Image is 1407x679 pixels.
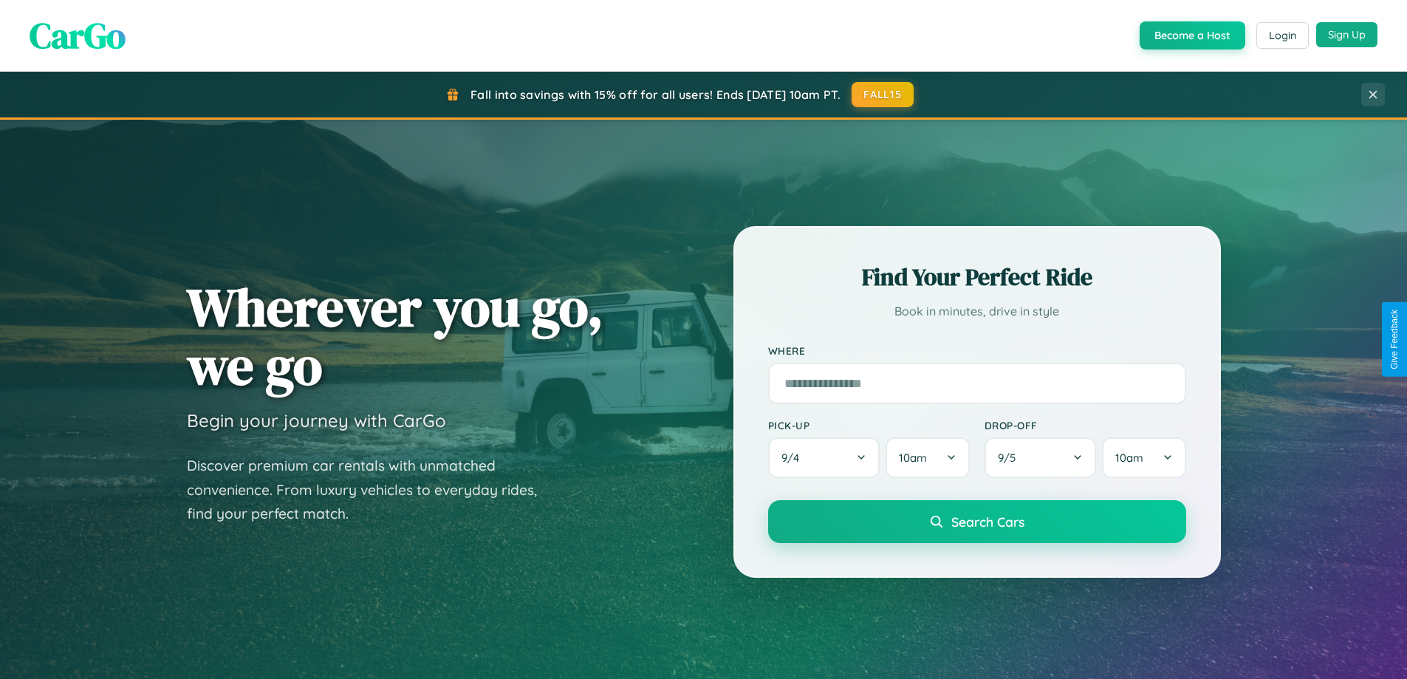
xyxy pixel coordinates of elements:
button: 10am [1102,437,1185,478]
label: Where [768,344,1186,357]
button: Login [1256,22,1309,49]
h3: Begin your journey with CarGo [187,409,446,431]
button: 9/5 [985,437,1097,478]
label: Drop-off [985,419,1186,431]
p: Book in minutes, drive in style [768,301,1186,322]
p: Discover premium car rentals with unmatched convenience. From luxury vehicles to everyday rides, ... [187,454,556,526]
h2: Find Your Perfect Ride [768,261,1186,293]
label: Pick-up [768,419,970,431]
button: Become a Host [1140,21,1245,50]
span: Fall into savings with 15% off for all users! Ends [DATE] 10am PT. [470,87,841,102]
span: Search Cars [951,513,1024,530]
span: 10am [899,451,927,465]
span: CarGo [30,11,126,60]
h1: Wherever you go, we go [187,278,603,395]
button: Search Cars [768,500,1186,543]
button: FALL15 [852,82,914,107]
span: 10am [1115,451,1143,465]
button: 9/4 [768,437,880,478]
span: 9 / 5 [998,451,1023,465]
button: Sign Up [1316,22,1377,47]
span: 9 / 4 [781,451,807,465]
button: 10am [886,437,969,478]
div: Give Feedback [1389,310,1400,369]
